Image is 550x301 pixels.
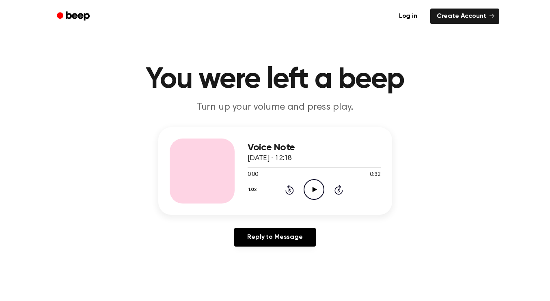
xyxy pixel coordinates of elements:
span: 0:00 [248,171,258,179]
h3: Voice Note [248,142,381,153]
a: Reply to Message [234,228,315,247]
a: Log in [391,7,425,26]
p: Turn up your volume and press play. [119,101,431,114]
span: [DATE] · 12:18 [248,155,292,162]
span: 0:32 [370,171,380,179]
a: Beep [51,9,97,24]
a: Create Account [430,9,499,24]
button: 1.0x [248,183,260,197]
h1: You were left a beep [67,65,483,94]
